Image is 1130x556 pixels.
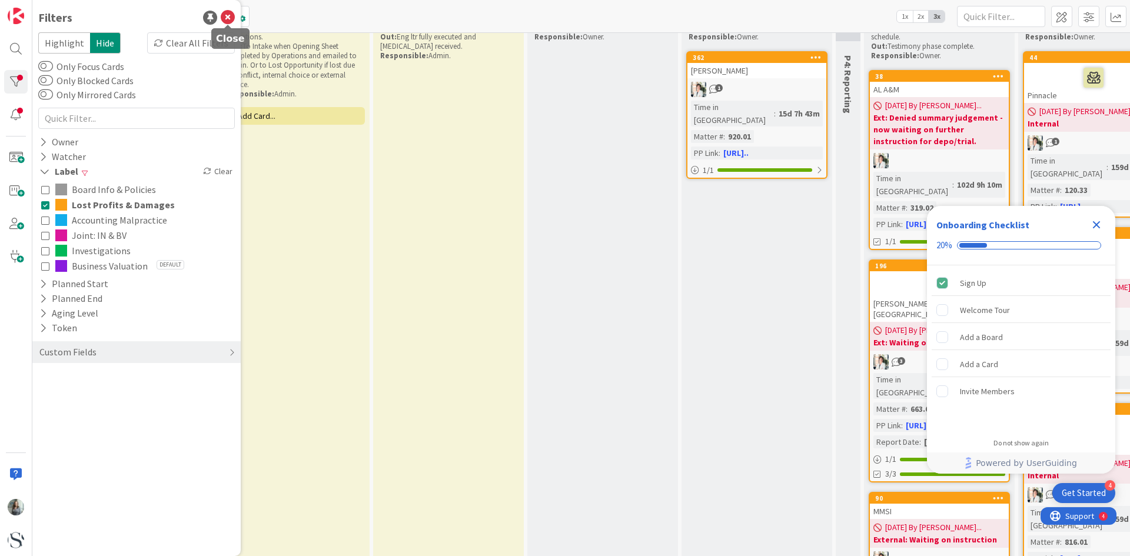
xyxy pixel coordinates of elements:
[870,504,1009,519] div: MMSI
[906,201,908,214] span: :
[873,112,1005,147] b: Ext: Denied summary judgement - now waiting on further instruction for depo/trial.
[908,402,936,415] div: 663.07
[870,354,1009,369] div: KT
[842,55,854,114] span: P4: Reporting
[41,212,232,228] button: Accounting Malpractice
[1028,135,1043,151] img: KT
[908,201,936,214] div: 319.02
[932,378,1111,404] div: Invite Members is incomplete.
[897,11,913,22] span: 1x
[1060,535,1062,548] span: :
[38,108,235,129] input: Quick Filter...
[1062,535,1091,548] div: 816.01
[691,101,774,126] div: Time in [GEOGRAPHIC_DATA]
[61,5,64,14] div: 4
[875,72,1009,81] div: 38
[957,6,1045,27] input: Quick Filter...
[38,89,53,101] button: Only Mirrored Cards
[993,438,1049,448] div: Do not show again
[703,164,714,177] span: 1 / 1
[873,402,906,415] div: Matter #
[72,228,127,243] span: Joint: IN & BV
[147,32,235,54] div: Clear All Filters
[873,435,919,448] div: Report Date
[873,172,952,198] div: Time in [GEOGRAPHIC_DATA]
[38,61,53,72] button: Only Focus Cards
[927,265,1115,431] div: Checklist items
[870,71,1009,82] div: 38
[936,240,952,251] div: 20%
[906,402,908,415] span: :
[1028,535,1060,548] div: Matter #
[870,261,1009,271] div: 196
[870,493,1009,519] div: 90MMSI
[689,32,825,42] p: Owner.
[693,54,826,62] div: 362
[687,82,826,97] div: KT
[913,11,929,22] span: 2x
[921,435,952,448] div: [DATE]
[932,351,1111,377] div: Add a Card is incomplete.
[952,178,954,191] span: :
[1025,32,1073,42] strong: Responsible:
[689,32,737,42] strong: Responsible:
[38,164,79,179] div: Label
[691,147,719,159] div: PP Link
[1062,487,1106,499] div: Get Started
[1055,200,1057,213] span: :
[932,270,1111,296] div: Sign Up is complete.
[885,453,896,465] span: 1 / 1
[875,262,1009,270] div: 196
[725,130,754,143] div: 920.01
[38,277,109,291] div: Planned Start
[72,197,175,212] span: Lost Profits & Damages
[898,357,905,365] span: 3
[873,534,1005,545] b: External: Waiting on instruction
[960,384,1015,398] div: Invite Members
[960,330,1003,344] div: Add a Board
[873,201,906,214] div: Matter #
[936,240,1106,251] div: Checklist progress: 20%
[927,206,1115,474] div: Checklist Container
[90,32,121,54] span: Hide
[870,271,1009,322] div: [PERSON_NAME] v. [GEOGRAPHIC_DATA]
[380,32,397,42] strong: Out:
[885,235,896,248] span: 1/1
[8,532,24,548] img: avatar
[72,258,148,274] span: Business Valuation
[869,259,1010,482] a: 196[PERSON_NAME] v. [GEOGRAPHIC_DATA][DATE] By [PERSON_NAME]...Ext: Waiting on instructionKTTime ...
[686,51,827,179] a: 362[PERSON_NAME]KTTime in [GEOGRAPHIC_DATA]:15d 7h 43mMatter #:920.01PP Link:[URL]..1/1
[691,82,706,97] img: KT
[871,41,888,51] strong: Out:
[871,42,1008,51] p: Testimony phase complete.
[8,8,24,24] img: Visit kanbanzone.com
[41,258,232,274] button: Business ValuationDefault
[1087,215,1106,234] div: Close Checklist
[870,71,1009,97] div: 38AL A&M
[1052,483,1115,503] div: Open Get Started checklist, remaining modules: 4
[875,494,1009,502] div: 90
[976,456,1077,470] span: Powered by UserGuiding
[1106,161,1108,174] span: :
[1052,138,1059,145] span: 1
[72,182,156,197] span: Board Info & Policies
[687,52,826,63] div: 362
[1062,184,1091,197] div: 120.33
[534,32,583,42] strong: Responsible:
[774,107,776,120] span: :
[38,149,87,164] div: Watcher
[885,468,896,480] span: 3/3
[723,148,749,158] a: [URL]..
[1028,506,1106,532] div: Time in [GEOGRAPHIC_DATA]
[38,306,99,321] div: Aging Level
[201,164,235,179] div: Clear
[927,452,1115,474] div: Footer
[226,89,274,99] strong: Responsible:
[38,291,104,306] div: Planned End
[715,84,723,92] span: 1
[1028,184,1060,197] div: Matter #
[873,354,889,369] img: KT
[1028,154,1106,180] div: Time in [GEOGRAPHIC_DATA]
[380,51,517,61] p: Admin.
[38,74,134,88] label: Only Blocked Cards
